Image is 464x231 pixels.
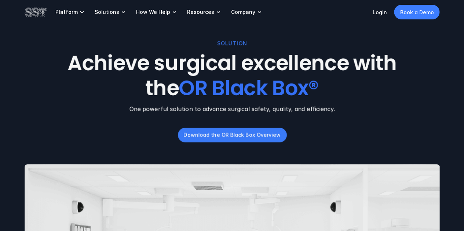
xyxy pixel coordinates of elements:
a: Login [373,9,387,15]
p: Resources [187,9,214,15]
span: OR Black Box® [179,74,319,103]
h1: Achieve surgical excellence with the [54,51,411,100]
p: How We Help [136,9,170,15]
p: One powerful solution to advance surgical safety, quality, and efficiency. [25,104,440,113]
p: Company [231,9,255,15]
p: Solutions [95,9,119,15]
p: Book a Demo [400,8,434,16]
p: Platform [55,9,78,15]
p: SOLUTION [217,40,247,48]
a: Book a Demo [394,5,440,19]
a: Download the OR Black Box Overview [178,128,286,142]
p: Download the OR Black Box Overview [183,131,281,139]
img: SST logo [25,6,47,18]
